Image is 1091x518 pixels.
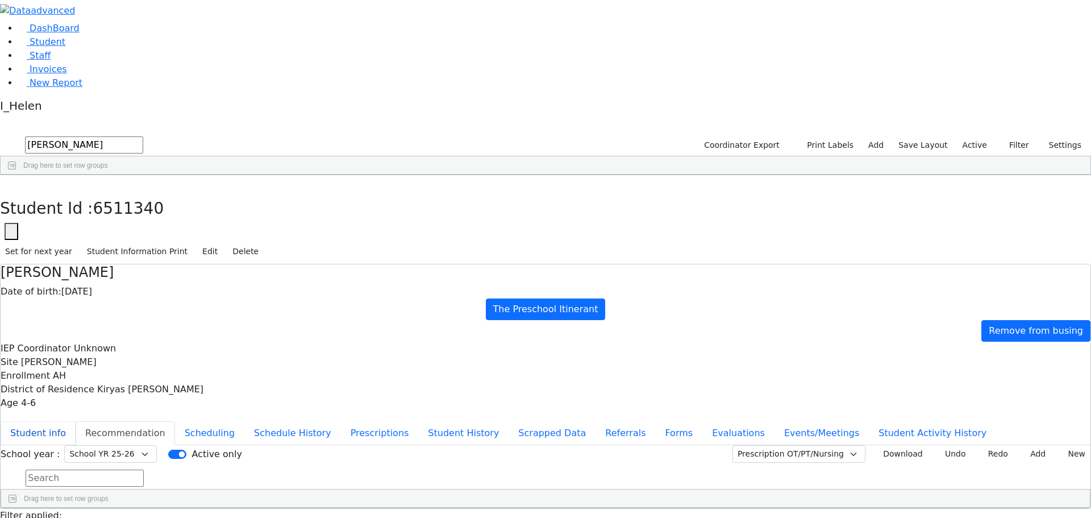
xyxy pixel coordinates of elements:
[1,421,76,445] button: Student info
[596,421,655,445] button: Referrals
[509,421,596,445] button: Scrapped Data
[957,136,992,154] label: Active
[18,77,82,88] a: New Report
[21,397,36,408] span: 4-6
[227,243,264,260] button: Delete
[30,36,65,47] span: Student
[863,136,889,154] a: Add
[1018,445,1051,463] button: Add
[30,23,80,34] span: DashBoard
[418,421,509,445] button: Student History
[932,445,971,463] button: Undo
[25,136,143,154] input: Search
[1,285,61,299] label: Date of birth:
[21,357,97,367] span: [PERSON_NAME]
[53,370,66,381] span: AH
[1,285,1090,299] div: [DATE]
[1,342,71,355] label: IEP Coordinator
[994,136,1034,154] button: Filter
[175,421,244,445] button: Scheduling
[486,299,606,320] a: The Preschool Itinerant
[24,495,109,503] span: Drag here to set row groups
[97,384,203,395] span: Kiryas [PERSON_NAME]
[893,136,952,154] button: Save Layout
[1034,136,1086,154] button: Settings
[1,447,60,461] label: School year :
[981,320,1090,342] a: Remove from busing
[93,199,164,218] span: 6511340
[191,447,241,461] label: Active only
[197,243,223,260] button: Edit
[26,470,144,487] input: Search
[1,396,18,410] label: Age
[18,64,67,74] a: Invoices
[655,421,702,445] button: Forms
[82,243,193,260] button: Student Information Print
[30,77,82,88] span: New Report
[1,369,50,383] label: Enrollment
[989,325,1083,336] span: Remove from busing
[18,50,51,61] a: Staff
[341,421,419,445] button: Prescriptions
[870,445,928,463] button: Download
[1055,445,1090,463] button: New
[1,355,18,369] label: Site
[976,445,1013,463] button: Redo
[30,64,67,74] span: Invoices
[30,50,51,61] span: Staff
[869,421,996,445] button: Student Activity History
[1,383,94,396] label: District of Residence
[18,36,65,47] a: Student
[18,23,80,34] a: DashBoard
[697,136,785,154] button: Coordinator Export
[794,136,859,154] button: Print Labels
[774,421,869,445] button: Events/Meetings
[74,343,116,354] span: Unknown
[76,421,175,445] button: Recommendation
[1,264,1090,281] h4: [PERSON_NAME]
[244,421,341,445] button: Schedule History
[702,421,774,445] button: Evaluations
[23,161,108,169] span: Drag here to set row groups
